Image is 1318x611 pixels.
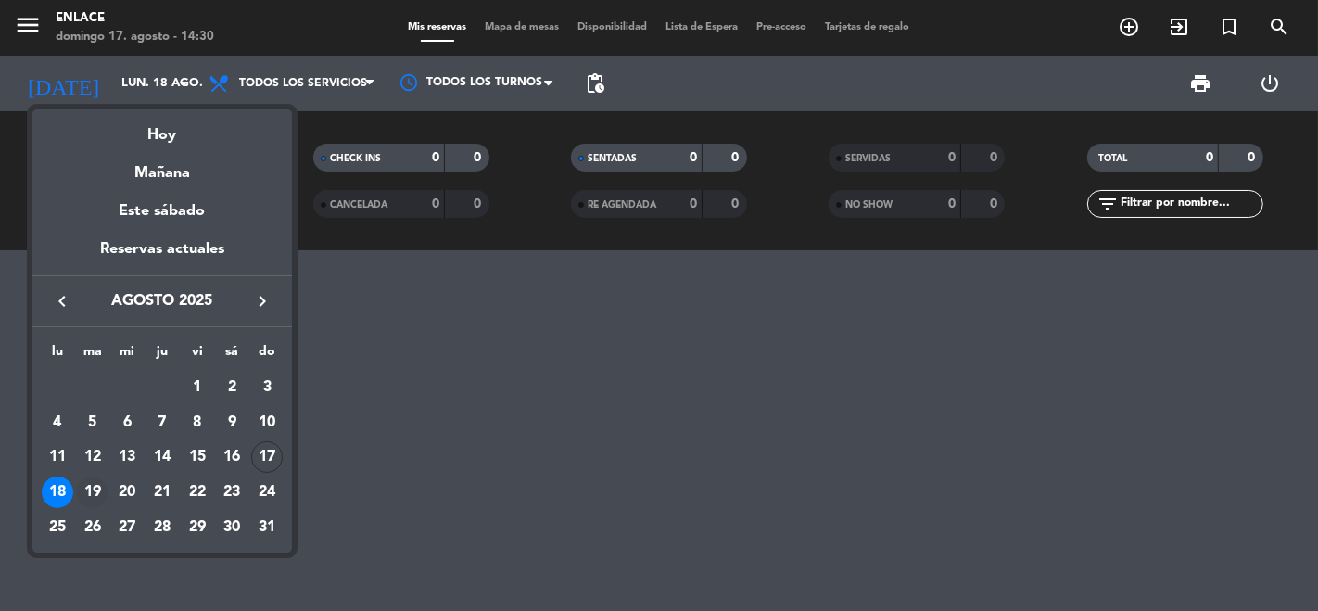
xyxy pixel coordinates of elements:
td: 13 de agosto de 2025 [109,440,145,476]
th: domingo [249,341,285,370]
div: 12 [77,441,108,473]
div: 1 [182,372,213,403]
td: 8 de agosto de 2025 [180,405,215,440]
th: lunes [40,341,75,370]
td: 20 de agosto de 2025 [109,475,145,510]
td: 9 de agosto de 2025 [215,405,250,440]
button: keyboard_arrow_right [246,289,279,313]
div: 17 [251,441,283,473]
td: 27 de agosto de 2025 [109,510,145,545]
td: 29 de agosto de 2025 [180,510,215,545]
div: 16 [216,441,247,473]
th: viernes [180,341,215,370]
td: 5 de agosto de 2025 [75,405,110,440]
div: 2 [216,372,247,403]
div: 13 [111,441,143,473]
div: 9 [216,407,247,439]
td: 18 de agosto de 2025 [40,475,75,510]
td: 26 de agosto de 2025 [75,510,110,545]
td: 21 de agosto de 2025 [145,475,180,510]
div: 14 [146,441,178,473]
td: AGO. [40,370,180,405]
div: 25 [42,512,73,543]
div: 20 [111,477,143,508]
i: keyboard_arrow_right [251,290,273,312]
th: sábado [215,341,250,370]
td: 10 de agosto de 2025 [249,405,285,440]
div: 6 [111,407,143,439]
div: 4 [42,407,73,439]
div: 31 [251,512,283,543]
div: 10 [251,407,283,439]
i: keyboard_arrow_left [51,290,73,312]
div: 29 [182,512,213,543]
td: 6 de agosto de 2025 [109,405,145,440]
td: 14 de agosto de 2025 [145,440,180,476]
div: 18 [42,477,73,508]
td: 17 de agosto de 2025 [249,440,285,476]
div: 3 [251,372,283,403]
td: 4 de agosto de 2025 [40,405,75,440]
div: 7 [146,407,178,439]
td: 23 de agosto de 2025 [215,475,250,510]
td: 3 de agosto de 2025 [249,370,285,405]
td: 19 de agosto de 2025 [75,475,110,510]
span: agosto 2025 [79,289,246,313]
div: Reservas actuales [32,237,292,275]
div: Este sábado [32,185,292,237]
div: 30 [216,512,247,543]
th: jueves [145,341,180,370]
div: 23 [216,477,247,508]
td: 2 de agosto de 2025 [215,370,250,405]
div: 11 [42,441,73,473]
th: miércoles [109,341,145,370]
td: 30 de agosto de 2025 [215,510,250,545]
td: 1 de agosto de 2025 [180,370,215,405]
td: 15 de agosto de 2025 [180,440,215,476]
td: 22 de agosto de 2025 [180,475,215,510]
div: 5 [77,407,108,439]
button: keyboard_arrow_left [45,289,79,313]
div: 24 [251,477,283,508]
td: 28 de agosto de 2025 [145,510,180,545]
div: 8 [182,407,213,439]
div: 19 [77,477,108,508]
td: 12 de agosto de 2025 [75,440,110,476]
div: 28 [146,512,178,543]
td: 31 de agosto de 2025 [249,510,285,545]
td: 11 de agosto de 2025 [40,440,75,476]
div: Mañana [32,147,292,185]
div: 22 [182,477,213,508]
div: 21 [146,477,178,508]
td: 7 de agosto de 2025 [145,405,180,440]
th: martes [75,341,110,370]
td: 16 de agosto de 2025 [215,440,250,476]
td: 25 de agosto de 2025 [40,510,75,545]
div: 15 [182,441,213,473]
div: 27 [111,512,143,543]
div: Hoy [32,109,292,147]
div: 26 [77,512,108,543]
td: 24 de agosto de 2025 [249,475,285,510]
